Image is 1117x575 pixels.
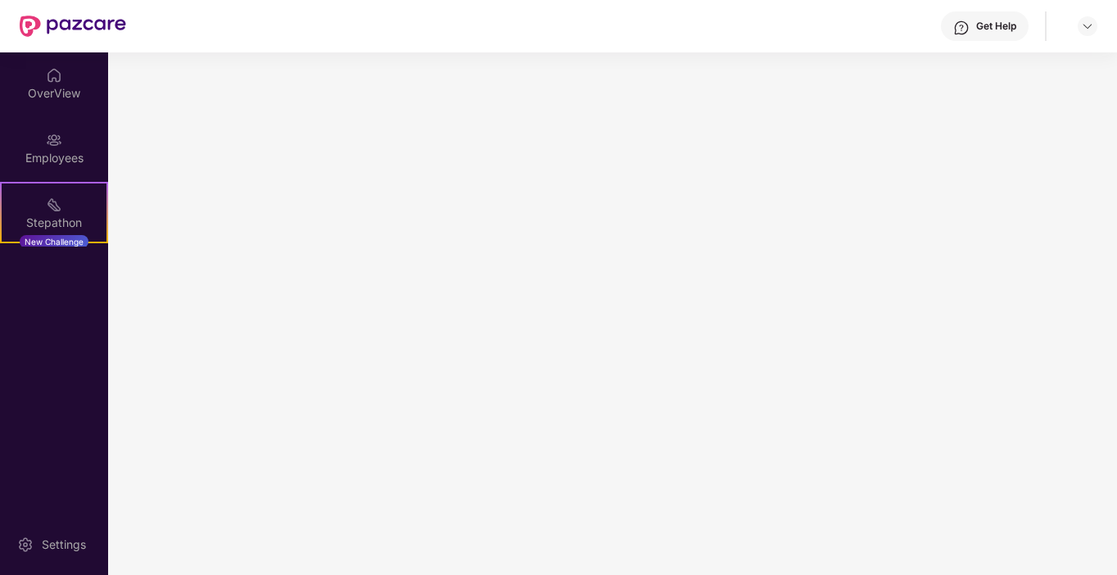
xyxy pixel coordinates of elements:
[46,132,62,148] img: svg+xml;base64,PHN2ZyBpZD0iRW1wbG95ZWVzIiB4bWxucz0iaHR0cDovL3d3dy53My5vcmcvMjAwMC9zdmciIHdpZHRoPS...
[46,67,62,84] img: svg+xml;base64,PHN2ZyBpZD0iSG9tZSIgeG1sbnM9Imh0dHA6Ly93d3cudzMub3JnLzIwMDAvc3ZnIiB3aWR0aD0iMjAiIG...
[17,537,34,553] img: svg+xml;base64,PHN2ZyBpZD0iU2V0dGluZy0yMHgyMCIgeG1sbnM9Imh0dHA6Ly93d3cudzMub3JnLzIwMDAvc3ZnIiB3aW...
[46,197,62,213] img: svg+xml;base64,PHN2ZyB4bWxucz0iaHR0cDovL3d3dy53My5vcmcvMjAwMC9zdmciIHdpZHRoPSIyMSIgaGVpZ2h0PSIyMC...
[976,20,1016,33] div: Get Help
[953,20,970,36] img: svg+xml;base64,PHN2ZyBpZD0iSGVscC0zMngzMiIgeG1sbnM9Imh0dHA6Ly93d3cudzMub3JnLzIwMDAvc3ZnIiB3aWR0aD...
[1081,20,1094,33] img: svg+xml;base64,PHN2ZyBpZD0iRHJvcGRvd24tMzJ4MzIiIHhtbG5zPSJodHRwOi8vd3d3LnczLm9yZy8yMDAwL3N2ZyIgd2...
[37,537,91,553] div: Settings
[20,235,88,248] div: New Challenge
[2,215,106,231] div: Stepathon
[20,16,126,37] img: New Pazcare Logo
